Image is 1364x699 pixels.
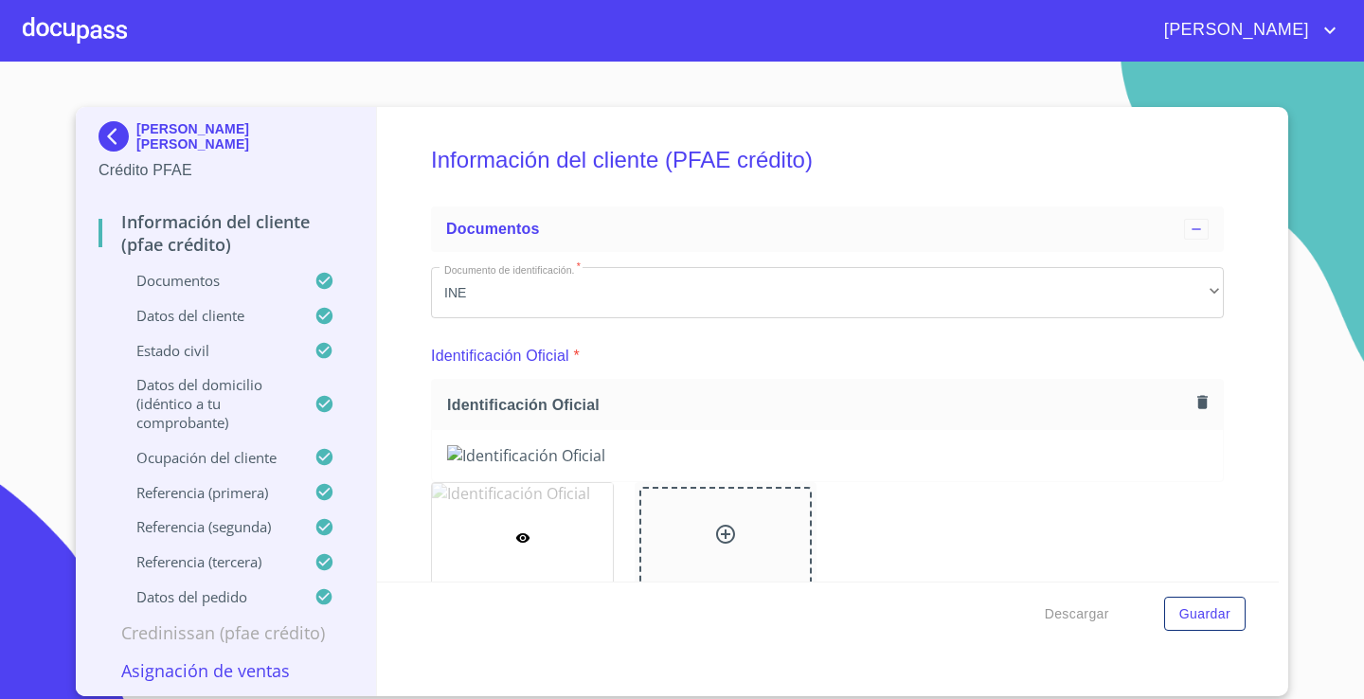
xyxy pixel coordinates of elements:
[431,345,569,367] p: Identificación Oficial
[99,587,314,606] p: Datos del pedido
[1037,597,1117,632] button: Descargar
[1179,602,1230,626] span: Guardar
[1150,15,1319,45] span: [PERSON_NAME]
[99,271,314,290] p: Documentos
[431,206,1224,252] div: Documentos
[431,267,1224,318] div: INE
[99,483,314,502] p: Referencia (primera)
[136,121,353,152] p: [PERSON_NAME] [PERSON_NAME]
[99,121,136,152] img: Docupass spot blue
[99,375,314,432] p: Datos del domicilio (idéntico a tu comprobante)
[447,395,1190,415] span: Identificación Oficial
[446,221,539,237] span: Documentos
[99,448,314,467] p: Ocupación del Cliente
[431,121,1224,199] h5: Información del cliente (PFAE crédito)
[447,445,1208,466] img: Identificación Oficial
[99,517,314,536] p: Referencia (segunda)
[99,341,314,360] p: Estado Civil
[99,621,353,644] p: Credinissan (PFAE crédito)
[99,159,353,182] p: Crédito PFAE
[99,659,353,682] p: Asignación de Ventas
[1164,597,1246,632] button: Guardar
[99,306,314,325] p: Datos del cliente
[99,210,353,256] p: Información del cliente (PFAE crédito)
[99,121,353,159] div: [PERSON_NAME] [PERSON_NAME]
[1150,15,1341,45] button: account of current user
[1045,602,1109,626] span: Descargar
[99,552,314,571] p: Referencia (tercera)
